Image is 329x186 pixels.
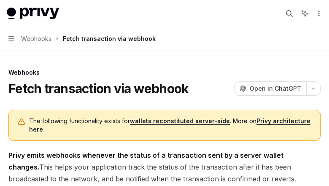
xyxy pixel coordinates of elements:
span: This helps your application track the status of the transaction after it has been broadcasted to ... [8,149,321,185]
span: Webhooks [21,34,51,44]
svg: Warning [17,118,26,126]
button: Open in ChatGPT [234,81,306,96]
span: The following functionality exists for . More on [29,117,312,134]
strong: Privy emits webhooks whenever the status of a transaction sent by a server wallet changes. [8,151,283,171]
h1: Fetch transaction via webhook [8,81,189,96]
div: Fetch transaction via webhook [63,34,156,44]
button: More actions [314,8,322,19]
div: Webhooks [8,68,321,77]
span: Open in ChatGPT [250,84,301,93]
a: wallets reconstituted server-side [130,117,230,125]
img: light logo [7,8,59,19]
